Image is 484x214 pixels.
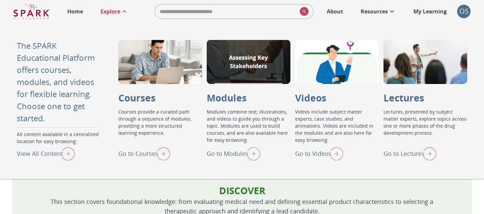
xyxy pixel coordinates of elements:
[327,7,343,15] p: About
[410,4,450,19] a: My Learning
[118,40,202,84] div: Courses
[17,149,63,158] p: View All Content
[323,4,347,19] a: About
[361,7,388,15] p: Resources
[17,145,75,162] div: View All Content
[100,7,120,15] p: Explore
[207,145,260,162] div: Go to Modules
[97,4,132,19] a: Explore
[457,5,471,18] div: OS
[58,145,75,162] img: right arrow
[243,145,260,162] img: right arrow
[118,149,158,158] p: Go to Courses
[17,131,102,145] p: All content available in a centralized location for easy browsing.
[384,145,436,162] div: Go to Lectures
[153,145,170,162] img: right arrow
[295,149,331,158] p: Go to Videos
[384,149,425,158] p: Go to Lectures
[67,7,83,15] p: Home
[118,145,170,162] div: Go to Courses
[207,108,290,145] p: Modules combine text, illustrations, and videos to guide you through a topic. Modules are used to...
[297,4,309,18] button: search
[34,184,450,197] p: Discover
[326,145,343,162] img: right arrow
[64,4,86,19] a: Home
[17,40,102,124] p: The SPARK Educational Platform offers courses, modules, and videos for flexible learning. Choose ...
[295,145,343,162] div: Go to Videos
[118,108,202,145] p: Courses provide a curated path through a sequence of modules, providing a more structured learnin...
[357,4,399,19] a: Resources
[384,108,467,145] p: Lectures, presented by subject matter experts, explore topics across one or more phases of the dr...
[384,91,424,105] p: Lectures
[295,40,379,84] div: Videos
[295,91,326,105] p: Videos
[413,7,447,15] p: My Learning
[457,5,471,18] button: account of current user
[207,149,248,158] p: Go to Modules
[207,40,290,84] div: Modules
[207,91,247,105] p: Modules
[419,145,436,162] img: right arrow
[295,108,379,145] p: Videos include subject matter experts, case studies, and animations. Videos are included in the m...
[384,40,467,84] div: Lectures
[13,3,50,19] img: Logo of SPARK at Stanford
[118,91,156,105] p: Courses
